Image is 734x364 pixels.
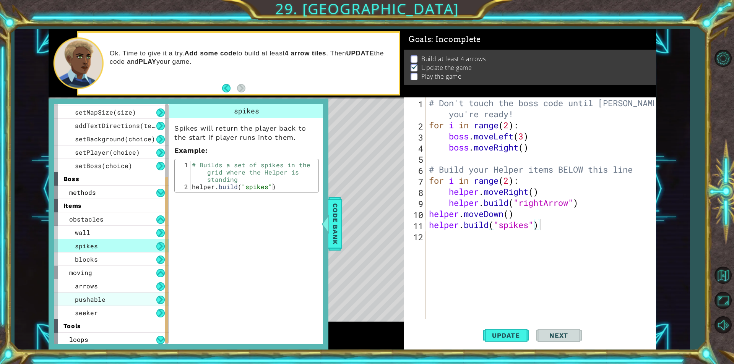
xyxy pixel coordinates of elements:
[63,322,81,330] span: tools
[75,228,90,236] span: wall
[75,135,155,143] span: setBackground(choice)
[69,269,92,277] span: moving
[75,242,98,250] span: spikes
[712,314,734,336] button: Mute
[285,50,326,57] strong: 4 arrow tiles
[75,295,106,303] span: pushable
[69,215,104,223] span: obstacles
[405,176,425,187] div: 7
[185,50,237,57] strong: Add some code
[712,263,734,288] a: Back to Map
[405,121,425,132] div: 2
[54,319,169,333] div: tools
[405,165,425,176] div: 6
[174,146,208,154] strong: :
[75,282,98,290] span: arrows
[542,332,576,339] span: Next
[712,47,734,69] button: Level Options
[237,84,245,92] button: Next
[483,323,529,348] button: Update
[75,148,140,156] span: setPlayer(choice)
[222,84,237,92] button: Back
[234,106,259,115] span: spikes
[177,183,190,190] div: 2
[174,146,205,154] span: Example
[405,132,425,143] div: 3
[54,199,169,212] div: items
[421,72,461,81] p: Play the game
[75,309,98,317] span: seeker
[169,104,324,118] div: spikes
[139,58,157,65] strong: PLAY
[69,335,88,343] span: loops
[329,201,341,247] span: Code Bank
[536,323,582,348] button: Next
[75,108,136,116] span: setMapSize(size)
[409,35,481,44] span: Goals
[69,188,96,196] span: methods
[405,143,425,154] div: 4
[712,290,734,312] button: Maximize Browser
[405,198,425,209] div: 9
[75,255,98,263] span: blocks
[110,49,393,66] p: Ok. Time to give it a try. to build at least . Then the code and your game.
[177,161,190,183] div: 1
[75,121,163,129] span: addTextDirections(text)
[421,55,486,63] p: Build at least 4 arrows
[431,35,481,44] span: : Incomplete
[54,172,169,186] div: boss
[75,162,132,170] span: setBoss(choice)
[405,231,425,243] div: 12
[484,332,528,339] span: Update
[405,209,425,220] div: 10
[712,264,734,286] button: Back to Map
[174,124,319,142] p: Spikes will return the player back to the start if player runs into them.
[405,187,425,198] div: 8
[346,50,374,57] strong: UPDATE
[405,154,425,165] div: 5
[63,175,79,183] span: boss
[63,202,82,209] span: items
[405,220,425,231] div: 11
[411,63,418,70] img: Check mark for checkbox
[405,99,425,121] div: 1
[421,63,472,72] p: Update the game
